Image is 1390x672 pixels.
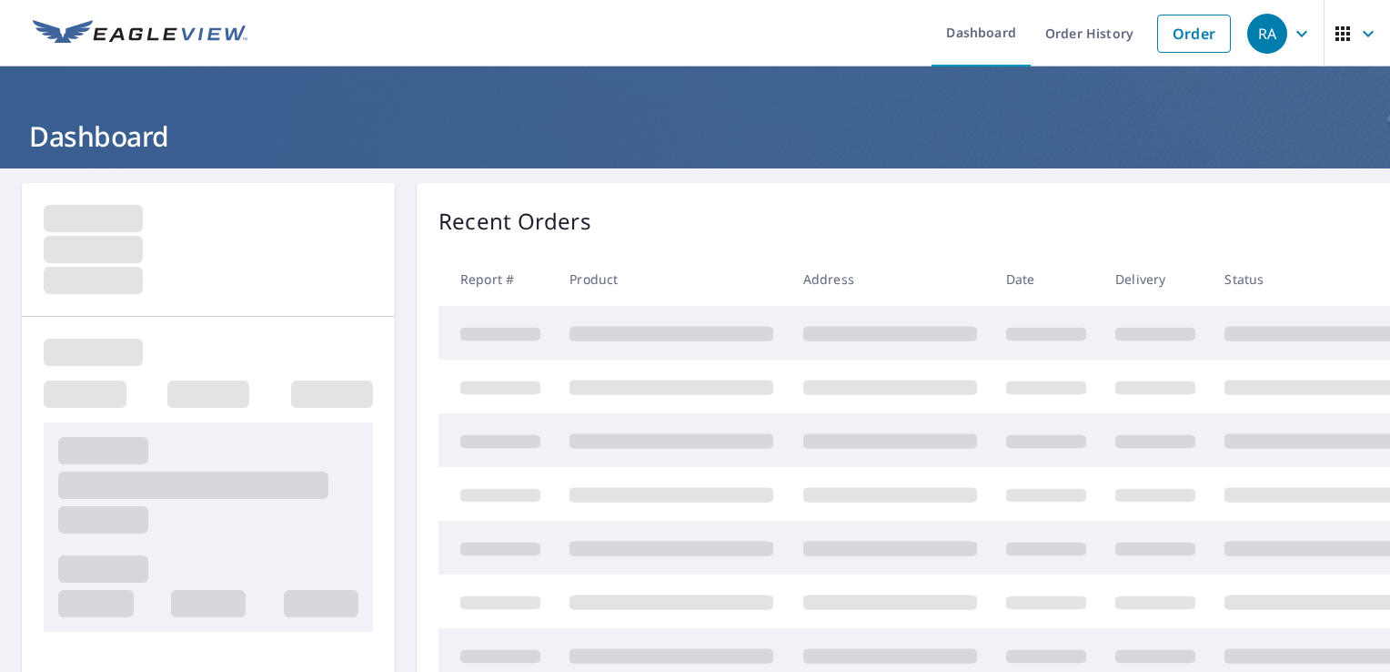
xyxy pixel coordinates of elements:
[22,117,1368,155] h1: Dashboard
[438,205,591,238] p: Recent Orders
[1247,14,1287,54] div: RA
[555,252,788,306] th: Product
[33,20,247,47] img: EV Logo
[1157,15,1231,53] a: Order
[438,252,555,306] th: Report #
[789,252,992,306] th: Address
[992,252,1101,306] th: Date
[1101,252,1210,306] th: Delivery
